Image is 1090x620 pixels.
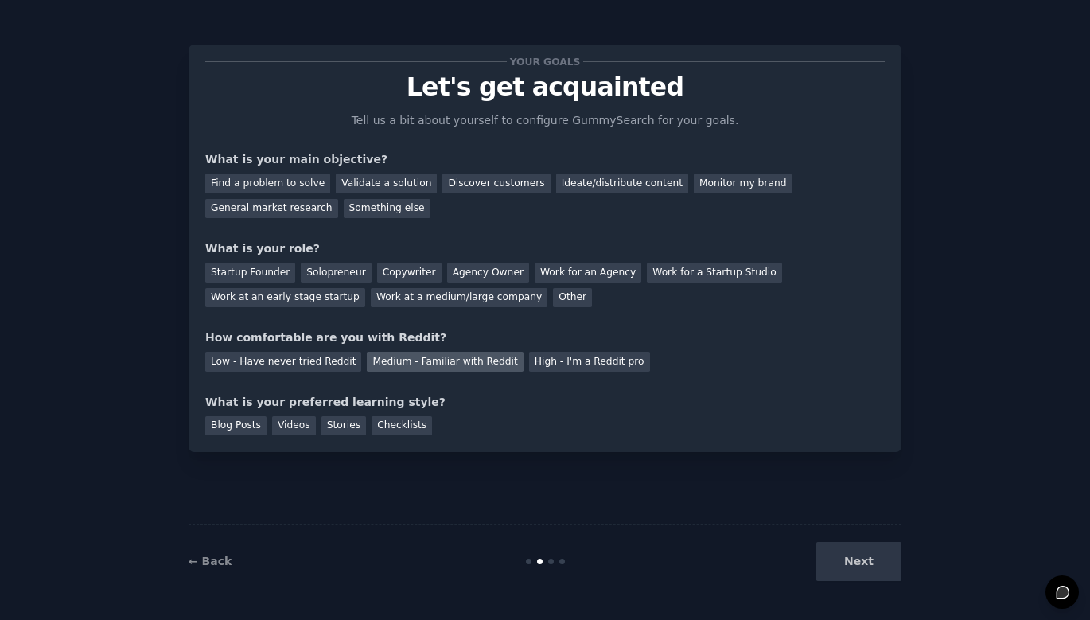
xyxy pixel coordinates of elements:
[189,555,232,567] a: ← Back
[272,416,316,436] div: Videos
[372,416,432,436] div: Checklists
[205,288,365,308] div: Work at an early stage startup
[371,288,547,308] div: Work at a medium/large company
[647,263,781,283] div: Work for a Startup Studio
[535,263,641,283] div: Work for an Agency
[205,416,267,436] div: Blog Posts
[694,174,792,193] div: Monitor my brand
[344,199,430,219] div: Something else
[345,112,745,129] p: Tell us a bit about yourself to configure GummySearch for your goals.
[553,288,592,308] div: Other
[367,352,523,372] div: Medium - Familiar with Reddit
[205,263,295,283] div: Startup Founder
[556,174,688,193] div: Ideate/distribute content
[447,263,529,283] div: Agency Owner
[205,329,885,346] div: How comfortable are you with Reddit?
[336,174,437,193] div: Validate a solution
[377,263,442,283] div: Copywriter
[205,151,885,168] div: What is your main objective?
[301,263,371,283] div: Solopreneur
[205,240,885,257] div: What is your role?
[205,394,885,411] div: What is your preferred learning style?
[205,352,361,372] div: Low - Have never tried Reddit
[321,416,366,436] div: Stories
[205,174,330,193] div: Find a problem to solve
[205,199,338,219] div: General market research
[507,53,583,70] span: Your goals
[529,352,650,372] div: High - I'm a Reddit pro
[205,73,885,101] p: Let's get acquainted
[442,174,550,193] div: Discover customers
